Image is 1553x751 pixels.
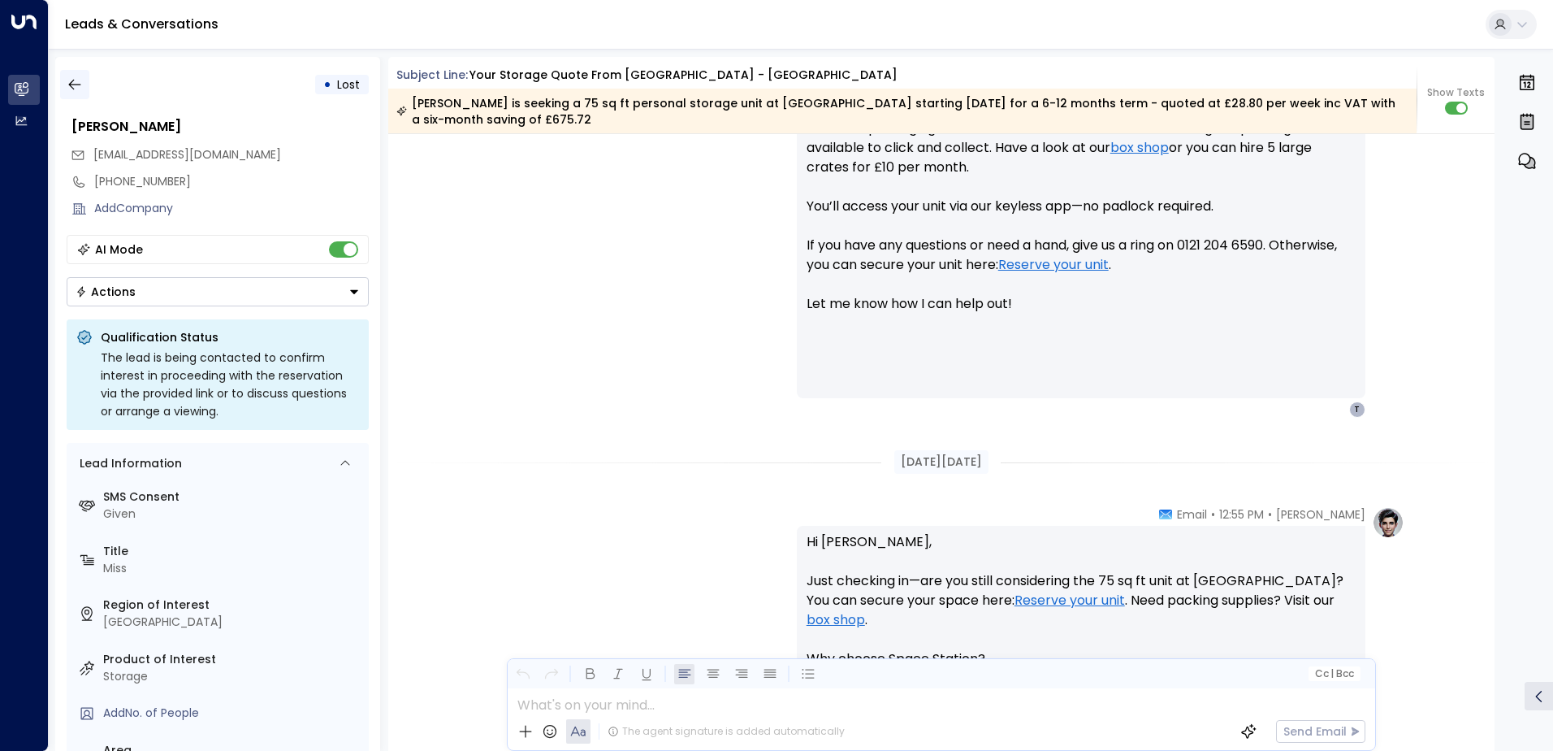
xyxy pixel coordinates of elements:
[1014,591,1125,610] a: Reserve your unit
[103,597,362,614] label: Region of Interest
[894,450,988,474] div: [DATE][DATE]
[103,705,362,722] div: AddNo. of People
[101,329,359,345] p: Qualification Status
[337,76,360,93] span: Lost
[541,664,561,684] button: Redo
[1110,138,1169,158] a: box shop
[513,664,533,684] button: Undo
[103,668,362,685] div: Storage
[94,173,369,190] div: [PHONE_NUMBER]
[71,117,369,137] div: [PERSON_NAME]
[95,241,143,258] div: AI Mode
[1308,666,1360,682] button: Cc|Bcc
[396,67,468,83] span: Subject Line:
[396,95,1408,128] div: [PERSON_NAME] is seeking a 75 sq ft personal storage unit at [GEOGRAPHIC_DATA] starting [DATE] fo...
[103,506,362,523] div: Given
[998,255,1109,275] a: Reserve your unit
[101,349,359,420] div: The lead is being contacted to confirm interest in proceeding with the reservation via the provid...
[74,455,182,472] div: Lead Information
[103,560,362,577] div: Miss
[469,67,898,84] div: Your storage quote from [GEOGRAPHIC_DATA] - [GEOGRAPHIC_DATA]
[608,724,845,739] div: The agent signature is added automatically
[1268,506,1272,523] span: •
[323,70,331,99] div: •
[1177,506,1207,523] span: Email
[1211,506,1215,523] span: •
[103,543,362,560] label: Title
[93,146,281,163] span: tabtab915@hotmail.com
[67,277,369,306] button: Actions
[1427,85,1485,100] span: Show Texts
[1219,506,1264,523] span: 12:55 PM
[103,651,362,668] label: Product of Interest
[94,200,369,217] div: AddCompany
[807,610,865,630] a: box shop
[1276,506,1365,523] span: [PERSON_NAME]
[65,15,218,33] a: Leads & Conversations
[76,284,136,299] div: Actions
[103,614,362,631] div: [GEOGRAPHIC_DATA]
[93,146,281,163] span: [EMAIL_ADDRESS][DOMAIN_NAME]
[1314,668,1353,679] span: Cc Bcc
[67,277,369,306] div: Button group with a nested menu
[1372,506,1404,539] img: profile-logo.png
[103,488,362,506] label: SMS Consent
[1330,668,1334,679] span: |
[1349,402,1365,418] div: T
